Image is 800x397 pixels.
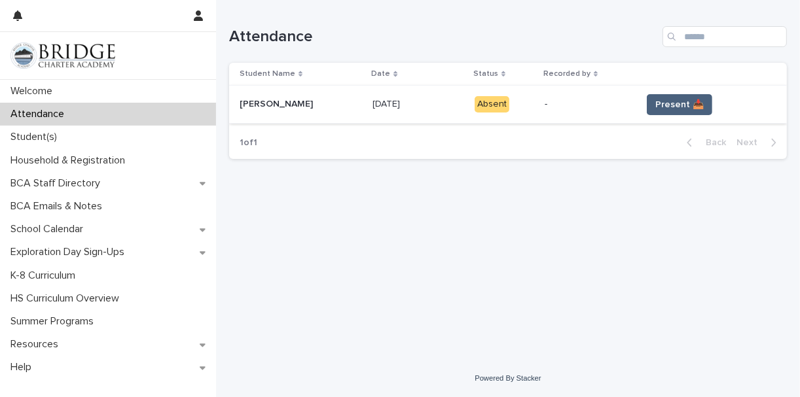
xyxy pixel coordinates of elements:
p: Student Name [240,67,295,81]
img: V1C1m3IdTEidaUdm9Hs0 [10,43,115,69]
p: Exploration Day Sign-Ups [5,246,135,258]
p: [DATE] [373,96,403,110]
button: Present 📥 [647,94,712,115]
p: Student(s) [5,131,67,143]
p: Date [371,67,390,81]
p: [PERSON_NAME] [240,96,316,110]
p: 1 of 1 [229,127,268,159]
p: Summer Programs [5,315,104,328]
button: Back [676,137,731,148]
h1: Attendance [229,27,657,46]
p: Recorded by [543,67,591,81]
p: BCA Emails & Notes [5,200,113,213]
tr: [PERSON_NAME][PERSON_NAME] [DATE][DATE] Absent-Present 📥 [229,86,787,124]
p: Welcome [5,85,63,97]
span: Back [698,138,726,147]
input: Search [663,26,787,47]
p: HS Curriculum Overview [5,292,130,305]
p: Household & Registration [5,154,136,167]
p: - [545,99,631,110]
div: Absent [475,96,509,112]
button: Next [731,137,787,148]
p: Attendance [5,108,75,120]
p: K-8 Curriculum [5,269,86,282]
span: Next [736,138,765,147]
p: Help [5,361,42,373]
span: Present 📥 [655,98,704,111]
p: School Calendar [5,223,94,235]
p: Resources [5,338,69,351]
a: Powered By Stacker [475,374,541,382]
p: BCA Staff Directory [5,177,111,190]
p: Status [473,67,498,81]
